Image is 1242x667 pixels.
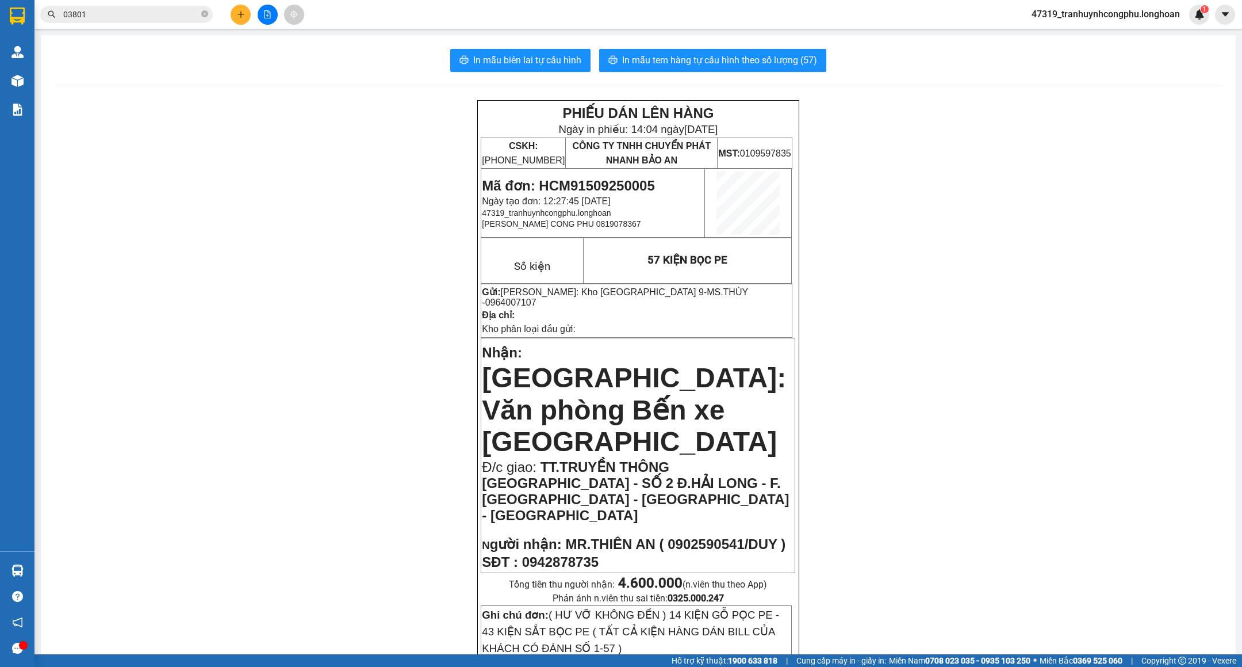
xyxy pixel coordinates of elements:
span: | [1131,654,1133,667]
span: In mẫu biên lai tự cấu hình [473,53,581,67]
strong: CSKH: [509,141,538,151]
span: 47319_tranhuynhcongphu.longhoan [482,208,611,218]
img: warehouse-icon [11,75,24,87]
span: MS.THÙY - [482,287,748,307]
span: 47319_tranhuynhcongphu.longhoan [1022,7,1189,21]
span: notification [12,617,23,628]
span: 0964007107 [485,298,536,307]
button: plus [231,5,251,25]
span: caret-down [1220,9,1230,20]
span: 0109597835 [718,148,791,158]
span: plus [237,10,245,18]
img: icon-new-feature [1194,9,1205,20]
span: Số kiện [514,260,550,273]
span: close-circle [201,9,208,20]
img: logo-vxr [10,7,25,25]
strong: 1900 633 818 [728,656,777,665]
span: Ngày in phiếu: 14:04 ngày [558,123,718,135]
strong: 0325.000.247 [668,593,724,604]
strong: N [482,539,561,551]
span: Nhận: [482,345,522,360]
span: | [786,654,788,667]
span: search [48,10,56,18]
button: aim [284,5,304,25]
span: [PHONE_NUMBER] [482,141,565,165]
span: question-circle [12,591,23,602]
span: copyright [1178,657,1186,665]
span: Ngày tạo đơn: 12:27:45 [DATE] [482,196,610,206]
span: Tổng tiền thu người nhận: [509,579,767,590]
img: warehouse-icon [11,46,24,58]
span: [GEOGRAPHIC_DATA]: Văn phòng Bến xe [GEOGRAPHIC_DATA] [482,363,786,457]
span: printer [608,55,618,66]
span: 0942878735 [522,554,599,570]
span: aim [290,10,298,18]
strong: Địa chỉ: [482,310,515,320]
span: file-add [263,10,271,18]
span: Miền Nam [889,654,1030,667]
span: gười nhận: [490,536,562,552]
span: Đ/c giao: [482,459,540,475]
span: [DATE] [684,123,718,135]
span: 1 [1202,5,1206,13]
span: In mẫu tem hàng tự cấu hình theo số lượng (57) [622,53,817,67]
span: TT.TRUYỀN THÔNG [GEOGRAPHIC_DATA] - SỐ 2 Đ.HẢI LONG - F.[GEOGRAPHIC_DATA] - [GEOGRAPHIC_DATA] - [... [482,459,789,523]
span: ( HƯ VỠ KHÔNG ĐỀN ) 14 KIỆN GỖ PỌC PE - 43 KIỆN SẮT BỌC PE ( TẤT CẢ KIỆN HÀNG DÁN BILL CỦA KHÁCH ... [482,609,779,655]
span: ⚪️ [1033,658,1037,663]
strong: 0369 525 060 [1073,656,1122,665]
span: Kho phân loại đầu gửi: [482,324,576,334]
strong: SĐT : [482,554,518,570]
strong: MST: [718,148,739,158]
span: Hỗ trợ kỹ thuật: [672,654,777,667]
button: file-add [258,5,278,25]
img: warehouse-icon [11,565,24,577]
span: Phản ánh n.viên thu sai tiền: [553,593,724,604]
input: Tìm tên, số ĐT hoặc mã đơn [63,8,199,21]
button: printerIn mẫu biên lai tự cấu hình [450,49,591,72]
img: solution-icon [11,104,24,116]
span: printer [459,55,469,66]
span: [PERSON_NAME]: Kho [GEOGRAPHIC_DATA] 9 [501,287,704,297]
strong: PHIẾU DÁN LÊN HÀNG [562,105,714,121]
span: (n.viên thu theo App) [618,579,767,590]
span: close-circle [201,10,208,17]
span: 57 KIỆN BỌC PE [647,254,727,266]
strong: 0708 023 035 - 0935 103 250 [925,656,1030,665]
span: MR.THIÊN AN ( 0902590541/DUY ) [565,536,785,552]
span: [PERSON_NAME] CONG PHU 0819078367 [482,219,641,228]
button: caret-down [1215,5,1235,25]
span: Cung cấp máy in - giấy in: [796,654,886,667]
span: - [482,287,748,307]
span: Miền Bắc [1040,654,1122,667]
span: CÔNG TY TNHH CHUYỂN PHÁT NHANH BẢO AN [572,141,711,165]
button: printerIn mẫu tem hàng tự cấu hình theo số lượng (57) [599,49,826,72]
strong: Ghi chú đơn: [482,609,549,621]
strong: 4.600.000 [618,575,683,591]
span: Mã đơn: HCM91509250005 [482,178,654,193]
span: message [12,643,23,654]
sup: 1 [1201,5,1209,13]
strong: Gửi: [482,287,500,297]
